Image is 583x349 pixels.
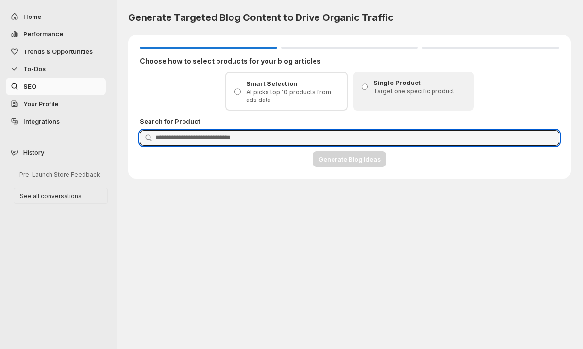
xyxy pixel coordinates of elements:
span: To-Dos [23,65,46,73]
span: Performance [23,30,63,38]
a: Your Profile [6,95,106,113]
span: Your Profile [23,100,58,108]
p: Smart Selection [246,79,341,88]
p: Single Product [373,78,468,87]
p: Target one specific product [373,87,468,95]
button: Home [6,8,106,25]
button: Trends & Opportunities [6,43,106,60]
a: SEO [6,78,106,95]
button: To-Dos [6,60,106,78]
span: History [23,148,44,157]
span: Home [23,13,41,20]
p: AI picks top 10 products from ads data [246,88,341,104]
span: SEO [23,83,36,90]
h4: Search for Product [140,116,559,126]
button: Performance [6,25,106,43]
span: Integrations [23,117,60,125]
button: Pre-Launch Store Feedback [14,167,108,182]
a: Integrations [6,113,106,130]
h2: Generate Targeted Blog Content to Drive Organic Traffic [128,12,571,23]
button: See all conversations [14,188,108,204]
span: Trends & Opportunities [23,48,93,55]
h3: Choose how to select products for your blog articles [140,56,559,66]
